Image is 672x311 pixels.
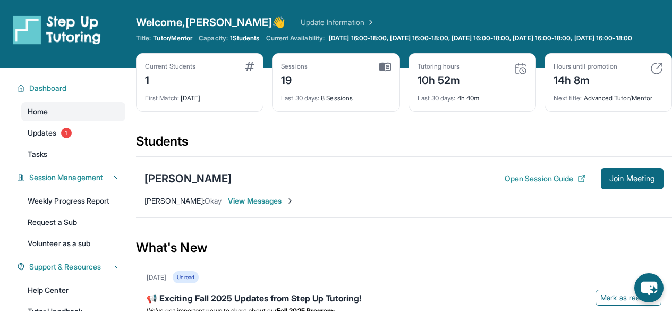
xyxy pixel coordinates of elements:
div: 4h 40m [418,88,527,103]
span: [DATE] 16:00-18:00, [DATE] 16:00-18:00, [DATE] 16:00-18:00, [DATE] 16:00-18:00, [DATE] 16:00-18:00 [329,34,632,43]
div: [PERSON_NAME] [144,171,232,186]
span: Home [28,106,48,117]
span: Mark as read [600,292,644,303]
div: Students [136,133,672,156]
a: Volunteer as a sub [21,234,125,253]
div: 19 [281,71,308,88]
a: Weekly Progress Report [21,191,125,211]
span: Welcome, [PERSON_NAME] 👋 [136,15,286,30]
span: Last 30 days : [418,94,456,102]
img: Chevron-Right [286,197,294,205]
div: Current Students [145,62,195,71]
span: Last 30 days : [281,94,319,102]
div: 10h 52m [418,71,461,88]
a: Tasks [21,145,125,164]
span: Tutor/Mentor [153,34,192,43]
span: Tasks [28,149,47,159]
button: Dashboard [25,83,119,94]
span: [PERSON_NAME] : [144,196,205,205]
div: Advanced Tutor/Mentor [554,88,663,103]
span: Dashboard [29,83,67,94]
div: 14h 8m [554,71,617,88]
span: Support & Resources [29,262,101,272]
div: What's New [136,224,672,271]
a: Updates1 [21,123,125,142]
div: 📢 Exciting Fall 2025 Updates from Step Up Tutoring! [147,292,661,307]
a: [DATE] 16:00-18:00, [DATE] 16:00-18:00, [DATE] 16:00-18:00, [DATE] 16:00-18:00, [DATE] 16:00-18:00 [327,34,634,43]
div: Hours until promotion [554,62,617,71]
img: card [245,62,254,71]
span: Updates [28,128,57,138]
span: Join Meeting [609,175,655,182]
button: Session Management [25,172,119,183]
div: 1 [145,71,195,88]
span: View Messages [228,196,294,206]
span: 1 [61,128,72,138]
a: Update Information [301,17,375,28]
div: 8 Sessions [281,88,390,103]
span: Next title : [554,94,582,102]
button: Support & Resources [25,262,119,272]
button: chat-button [634,273,664,302]
img: card [514,62,527,75]
img: card [379,62,391,72]
span: Title: [136,34,151,43]
a: Request a Sub [21,213,125,232]
img: card [650,62,663,75]
button: Mark as read [596,290,661,306]
div: Unread [173,271,198,283]
span: Okay [205,196,222,205]
div: [DATE] [145,88,254,103]
button: Open Session Guide [505,173,586,184]
a: Help Center [21,281,125,300]
span: 1 Students [230,34,260,43]
button: Join Meeting [601,168,664,189]
span: Capacity: [199,34,228,43]
span: Session Management [29,172,103,183]
img: logo [13,15,101,45]
div: [DATE] [147,273,166,282]
span: Current Availability: [266,34,325,43]
div: Tutoring hours [418,62,461,71]
span: First Match : [145,94,179,102]
a: Home [21,102,125,121]
div: Sessions [281,62,308,71]
img: Chevron Right [364,17,375,28]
